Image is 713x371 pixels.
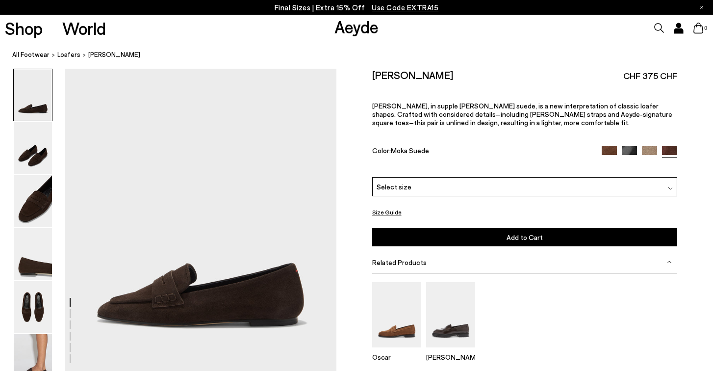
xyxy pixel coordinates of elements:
a: 0 [693,23,703,33]
div: Color: [372,146,592,158]
img: Alfie Suede Loafers - Image 1 [14,69,52,121]
img: Oscar Suede Loafers [372,282,421,347]
img: Alfie Suede Loafers - Image 2 [14,122,52,174]
span: [PERSON_NAME] [88,50,140,60]
h2: [PERSON_NAME] [372,69,453,81]
button: Add to Cart [372,228,678,246]
p: Oscar [372,353,421,361]
a: All Footwear [12,50,50,60]
a: Shop [5,20,43,37]
nav: breadcrumb [12,42,713,69]
a: World [62,20,106,37]
span: Add to Cart [507,233,543,241]
a: Oscar Suede Loafers Oscar [372,341,421,361]
span: CHF 375 CHF [623,70,677,82]
p: Final Sizes | Extra 15% Off [275,1,439,14]
img: Alfie Suede Loafers - Image 3 [14,175,52,227]
img: svg%3E [667,260,672,265]
img: svg%3E [668,186,673,191]
img: Leon Loafers [426,282,475,347]
p: [PERSON_NAME] [426,353,475,361]
a: Loafers [57,50,80,60]
p: [PERSON_NAME], in supple [PERSON_NAME] suede, is a new interpretation of classic loafer shapes. C... [372,102,678,127]
span: Moka Suede [391,146,429,155]
span: Select size [377,182,411,192]
a: Leon Loafers [PERSON_NAME] [426,341,475,361]
span: Loafers [57,51,80,58]
img: Alfie Suede Loafers - Image 5 [14,281,52,333]
img: Alfie Suede Loafers - Image 4 [14,228,52,280]
span: 0 [703,26,708,31]
span: Related Products [372,258,427,266]
button: Size Guide [372,206,402,218]
a: Aeyde [334,16,379,37]
span: Navigate to /collections/ss25-final-sizes [372,3,438,12]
